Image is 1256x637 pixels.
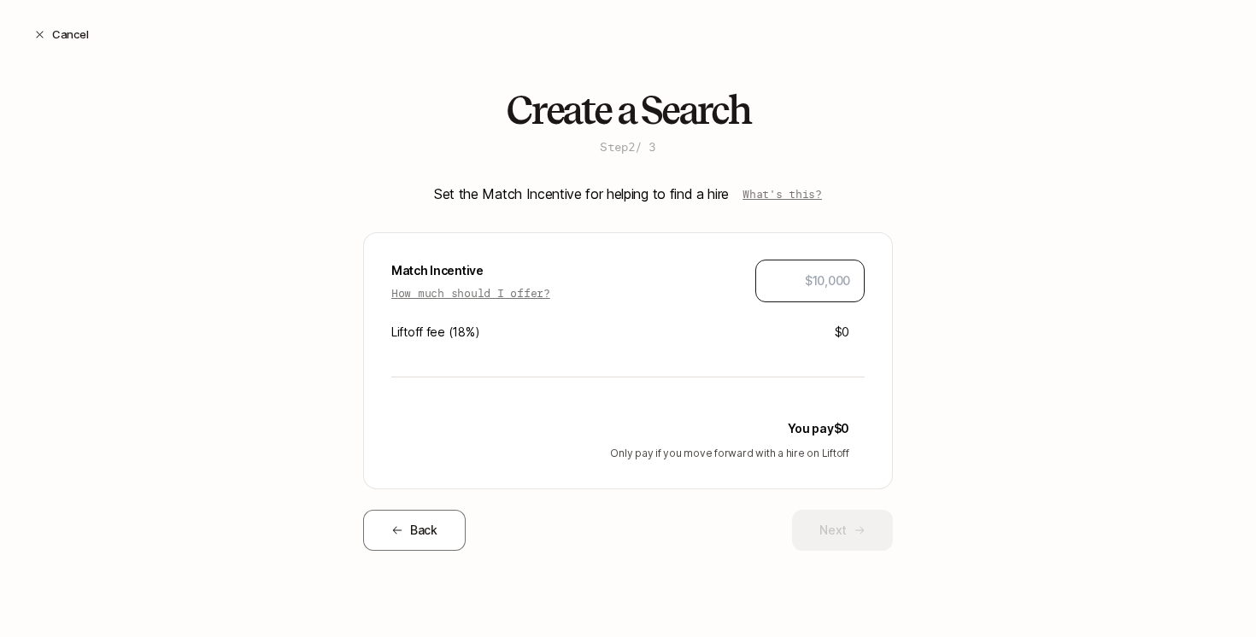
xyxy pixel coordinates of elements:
[835,322,849,342] p: $0
[391,446,849,461] p: Only pay if you move forward with a hire on Liftoff
[363,510,466,551] button: Back
[391,322,479,342] p: Liftoff fee ( 18 %)
[391,260,550,281] p: Match Incentive
[434,183,729,205] p: Set the Match Incentive for helping to find a hire
[21,19,102,50] button: Cancel
[770,271,850,291] input: $10,000
[600,138,655,155] p: Step 2 / 3
[506,89,750,131] h2: Create a Search
[788,418,850,439] p: You pay $0
[742,185,822,202] p: What's this?
[391,284,550,301] p: How much should I offer?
